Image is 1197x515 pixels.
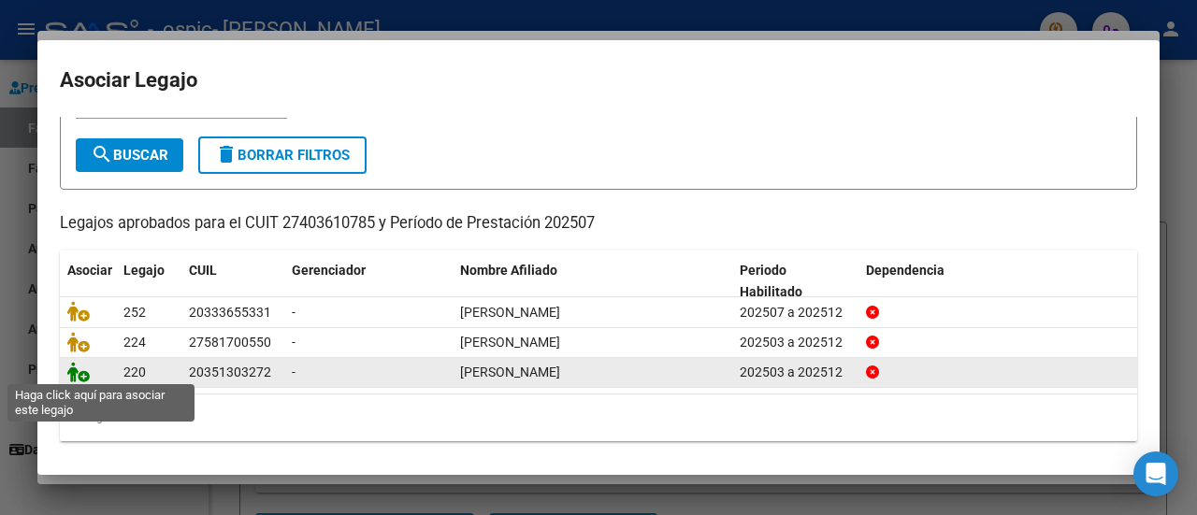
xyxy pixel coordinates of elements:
[60,250,116,312] datatable-header-cell: Asociar
[740,332,851,353] div: 202503 a 202512
[215,147,350,164] span: Borrar Filtros
[1133,451,1178,496] div: Open Intercom Messenger
[76,138,183,172] button: Buscar
[123,365,146,379] span: 220
[189,332,271,353] div: 27581700550
[215,143,238,165] mat-icon: delete
[453,250,732,312] datatable-header-cell: Nombre Afiliado
[60,394,1137,441] div: 3 registros
[732,250,858,312] datatable-header-cell: Periodo Habilitado
[866,263,945,278] span: Dependencia
[189,263,217,278] span: CUIL
[189,302,271,323] div: 20333655331
[292,305,296,320] span: -
[460,305,560,320] span: ALVAREZ JAVIER ANDRES
[60,212,1137,236] p: Legajos aprobados para el CUIT 27403610785 y Período de Prestación 202507
[858,250,1138,312] datatable-header-cell: Dependencia
[60,63,1137,98] h2: Asociar Legajo
[460,335,560,350] span: PULZONI MARTINA AMPARO
[189,362,271,383] div: 20351303272
[292,335,296,350] span: -
[460,263,557,278] span: Nombre Afiliado
[91,143,113,165] mat-icon: search
[91,147,168,164] span: Buscar
[292,365,296,379] span: -
[292,263,366,278] span: Gerenciador
[740,362,851,383] div: 202503 a 202512
[123,335,146,350] span: 224
[181,250,284,312] datatable-header-cell: CUIL
[116,250,181,312] datatable-header-cell: Legajo
[123,263,165,278] span: Legajo
[740,302,851,323] div: 202507 a 202512
[198,136,367,174] button: Borrar Filtros
[123,305,146,320] span: 252
[284,250,453,312] datatable-header-cell: Gerenciador
[460,365,560,379] span: CACERES ESTEBAN DANILO
[67,263,112,278] span: Asociar
[740,263,802,299] span: Periodo Habilitado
